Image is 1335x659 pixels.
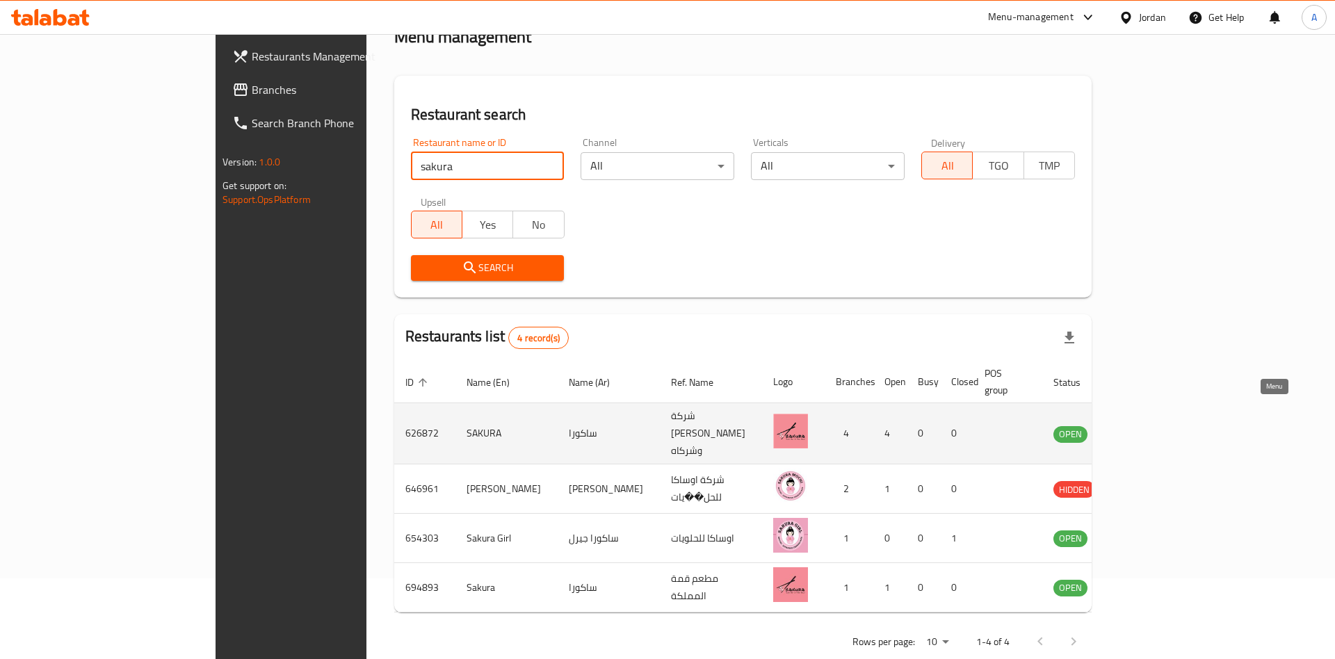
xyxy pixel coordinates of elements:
th: Branches [825,361,873,403]
td: Sakura [455,563,558,612]
td: 1 [825,563,873,612]
td: اوساكا للحلويات [660,514,762,563]
input: Search for restaurant name or ID.. [411,152,565,180]
img: Sakura [773,567,808,602]
td: 0 [940,464,973,514]
td: 0 [907,514,940,563]
img: Sakura Mochi [773,469,808,503]
td: شركة اوساكا للحل��يات [660,464,762,514]
span: 1.0.0 [259,153,280,171]
td: ساكورا جيرل [558,514,660,563]
h2: Menu management [394,26,531,48]
th: Open [873,361,907,403]
span: Restaurants Management [252,48,428,65]
td: 1 [873,464,907,514]
span: Name (Ar) [569,374,628,391]
span: Yes [468,215,508,235]
td: 0 [907,403,940,464]
td: شركة [PERSON_NAME] وشركاه [660,403,762,464]
td: ساكورا [558,403,660,464]
td: SAKURA [455,403,558,464]
span: Ref. Name [671,374,731,391]
td: [PERSON_NAME] [455,464,558,514]
button: No [512,211,564,238]
th: Busy [907,361,940,403]
td: 0 [907,563,940,612]
div: OPEN [1053,530,1087,547]
span: OPEN [1053,530,1087,546]
table: enhanced table [394,361,1163,612]
div: Total records count [508,327,569,349]
div: Menu-management [988,9,1074,26]
td: 4 [825,403,873,464]
span: Search Branch Phone [252,115,428,131]
button: All [921,152,973,179]
span: POS group [985,365,1026,398]
span: OPEN [1053,426,1087,442]
span: HIDDEN [1053,482,1095,498]
td: 4 [873,403,907,464]
span: All [928,156,967,176]
p: 1-4 of 4 [976,633,1010,651]
div: Jordan [1139,10,1166,25]
h2: Restaurant search [411,104,1075,125]
span: OPEN [1053,580,1087,596]
td: Sakura Girl [455,514,558,563]
img: SAKURA [773,414,808,448]
span: Branches [252,81,428,98]
span: TMP [1030,156,1069,176]
button: All [411,211,462,238]
span: Name (En) [467,374,528,391]
button: Yes [462,211,513,238]
img: Sakura Girl [773,518,808,553]
th: Closed [940,361,973,403]
td: 1 [825,514,873,563]
button: Search [411,255,565,281]
td: 0 [940,403,973,464]
th: Logo [762,361,825,403]
td: 0 [907,464,940,514]
span: A [1311,10,1317,25]
td: [PERSON_NAME] [558,464,660,514]
span: 4 record(s) [509,332,568,345]
span: No [519,215,558,235]
div: Rows per page: [921,632,954,653]
a: Support.OpsPlatform [222,190,311,209]
span: ID [405,374,432,391]
button: TGO [972,152,1023,179]
div: Export file [1053,321,1086,355]
button: TMP [1023,152,1075,179]
p: Rows per page: [852,633,915,651]
span: Search [422,259,553,277]
span: All [417,215,457,235]
td: ساكورا [558,563,660,612]
span: TGO [978,156,1018,176]
a: Search Branch Phone [221,106,439,140]
td: 2 [825,464,873,514]
div: All [581,152,734,180]
td: 1 [940,514,973,563]
div: HIDDEN [1053,481,1095,498]
td: 1 [873,563,907,612]
td: 0 [873,514,907,563]
h2: Restaurants list [405,326,569,349]
span: Get support on: [222,177,286,195]
span: Status [1053,374,1099,391]
label: Delivery [931,138,966,147]
label: Upsell [421,197,446,206]
div: All [751,152,905,180]
span: Version: [222,153,257,171]
td: 0 [940,563,973,612]
a: Branches [221,73,439,106]
a: Restaurants Management [221,40,439,73]
td: مطعم قمة المملكة [660,563,762,612]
